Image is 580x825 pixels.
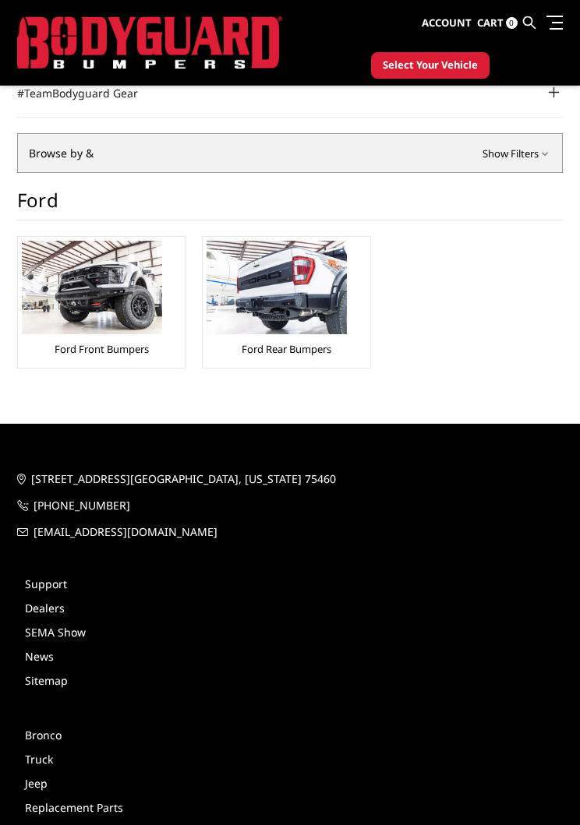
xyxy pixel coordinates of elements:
[17,16,282,69] img: BODYGUARD BUMPERS
[17,700,562,719] h5: Categories
[17,496,562,515] a: [PHONE_NUMBER]
[383,58,478,73] span: Select Your Vehicle
[17,133,563,174] a: Browse by & Show Filters
[25,625,86,640] a: SEMA Show
[17,549,562,568] h5: Navigate
[34,496,507,515] span: [PHONE_NUMBER]
[25,576,67,591] a: Support
[31,470,505,488] span: [STREET_ADDRESS] [GEOGRAPHIC_DATA], [US_STATE] 75460
[483,146,551,162] span: Show Filters
[242,342,331,356] a: Ford Rear Bumpers
[17,523,562,541] a: [EMAIL_ADDRESS][DOMAIN_NAME]
[55,342,149,356] a: Ford Front Bumpers
[25,673,68,688] a: Sitemap
[17,443,562,462] h5: contact
[29,145,334,161] span: Browse by &
[17,189,563,220] h1: Ford
[17,85,157,101] a: #TeamBodyguard Gear
[477,2,518,44] a: Cart 0
[371,52,490,79] button: Select Your Vehicle
[25,601,65,615] a: Dealers
[477,16,504,30] span: Cart
[25,800,123,815] a: Replacement Parts
[422,16,472,30] span: Account
[25,649,54,664] a: News
[25,752,53,767] a: Truck
[25,728,62,742] a: Bronco
[34,523,507,541] span: [EMAIL_ADDRESS][DOMAIN_NAME]
[506,17,518,29] span: 0
[422,2,472,44] a: Account
[502,750,580,825] iframe: Chat Widget
[25,776,48,791] a: Jeep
